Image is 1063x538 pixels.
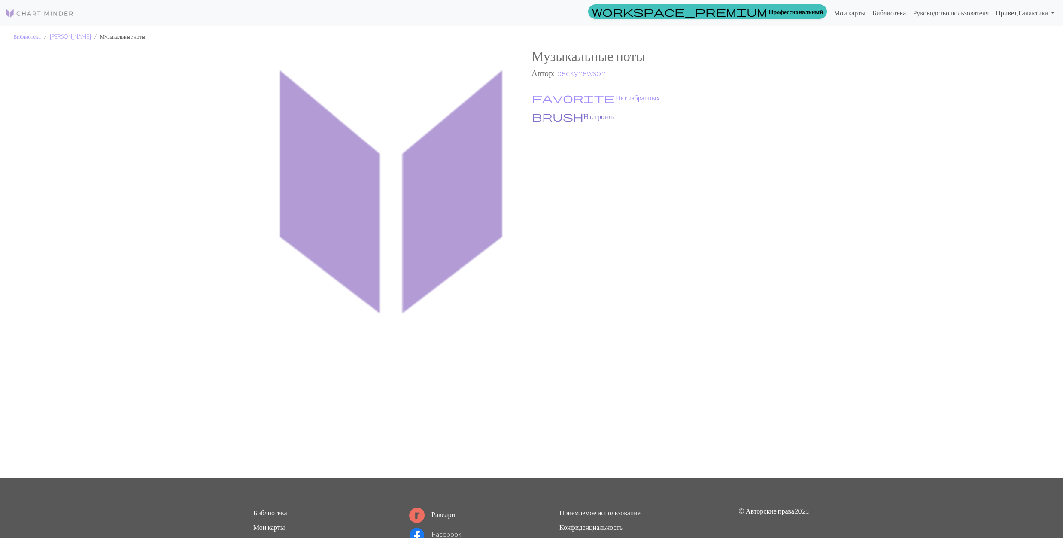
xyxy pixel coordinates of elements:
a: beckyhewson [557,68,606,78]
a: Профессиональный [588,4,827,19]
span: brush [532,110,583,122]
a: Приемлемое использование [559,508,641,517]
h1: Музыкальные ноты [531,48,810,64]
h2: Автор: [531,68,810,78]
a: Равелри [409,510,455,518]
a: Мои карты [253,523,285,531]
a: Facebook [409,530,462,538]
i: Favourite [532,93,614,103]
button: CustomiseНастроить [531,111,615,122]
img: Музыкальные ноты [253,48,531,478]
a: Привет,Галактика [992,4,1058,21]
a: Библиотека [14,33,41,40]
a: Библиотека [869,4,910,21]
a: Библиотека [253,508,287,517]
button: Favourite Нет избранных [531,92,660,103]
span: workspace_premium [592,6,767,18]
img: Логотип Ravelry [409,508,425,523]
img: Логотип [5,8,74,18]
i: Customise [532,111,583,122]
span: favorite [532,92,614,104]
a: Руководство пользователя [909,4,992,21]
a: Конфиденциальность [559,523,623,531]
a: [PERSON_NAME] [50,33,91,40]
li: Музыкальные ноты [91,33,146,41]
a: Мои карты [830,4,869,21]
